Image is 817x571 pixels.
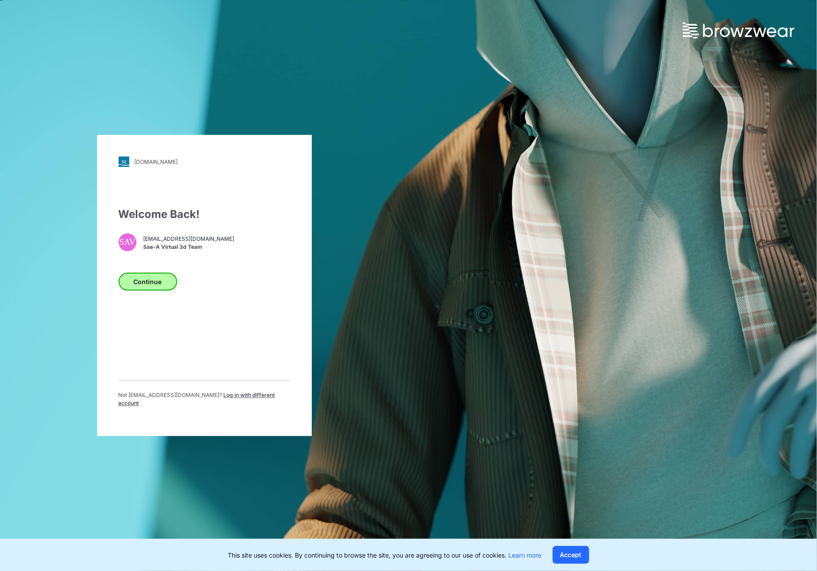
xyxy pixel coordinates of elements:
[119,157,129,167] img: svg+xml;base64,PHN2ZyB3aWR0aD0iMjgiIGhlaWdodD0iMjgiIHZpZXdCb3g9IjAgMCAyOCAyOCIgZmlsbD0ibm9uZSIgeG...
[553,546,589,564] button: Accept
[683,22,795,38] img: browzwear-logo.73288ffb.svg
[119,157,290,167] a: [DOMAIN_NAME]
[228,550,542,560] p: This site uses cookies. By continuing to browse the site, you are agreeing to our use of cookies.
[135,158,178,165] div: [DOMAIN_NAME]
[119,392,290,408] p: Not [EMAIL_ADDRESS][DOMAIN_NAME] ?
[119,273,177,291] button: Continue
[509,551,542,559] a: Learn more
[144,243,234,251] span: Sae-A Virtual 3d Team
[119,234,136,251] div: SAV
[119,207,290,223] div: Welcome Back!
[144,235,234,243] span: [EMAIL_ADDRESS][DOMAIN_NAME]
